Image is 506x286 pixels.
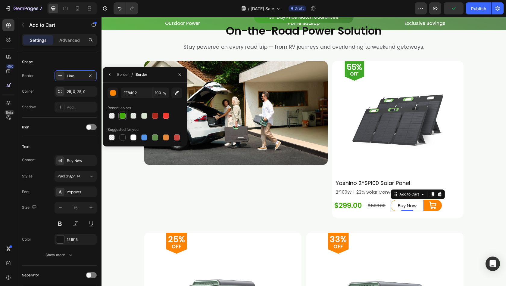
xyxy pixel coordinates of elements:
div: Icon [22,125,29,130]
div: Undo/Redo [114,2,138,14]
div: $299.00 [232,184,261,194]
div: Font [22,189,30,195]
span: / [248,5,249,12]
div: Beta [5,110,14,115]
p: Settings [30,37,47,43]
button: Buy Now [289,183,322,194]
p: Add to Cart [29,21,80,29]
div: Buy Now [67,158,95,164]
div: Shadow [22,104,36,110]
span: Yoshino 2*SP100 Solar Panel [234,162,309,170]
div: Add... [67,105,95,110]
div: Separator [22,272,39,278]
h2: On-the-Road Power Solution [43,7,362,22]
div: Size [22,204,38,212]
span: % [163,91,167,96]
div: 25, 0, 25, 0 [67,89,95,94]
span: Paragraph 1* [57,174,80,179]
span: Draft [295,6,304,11]
div: Border [117,72,129,77]
button: Paragraph 1* [55,171,97,182]
button: Show more [22,250,97,260]
img: gempages_483610539826611019-c5ae4cd9-c758-4032-99d3-5a6cf03cadd3.jpg [43,44,226,148]
div: Poppins [67,189,95,195]
span: [DATE] Sale [251,5,274,12]
div: Recent colors [108,105,131,111]
div: Suggested for you [108,127,139,132]
div: $598.00 [266,185,285,192]
div: Open Intercom Messenger [486,257,500,271]
div: Content [22,157,36,163]
div: 450 [6,64,14,69]
div: Publish [471,5,486,12]
div: Show more [45,252,73,258]
input: Eg: FFFFFF [121,88,152,98]
div: Color [22,237,31,242]
div: Styles [22,174,33,179]
div: Buy Now [296,185,315,193]
div: Text [22,144,30,149]
div: Corner [22,89,34,94]
div: 151515 [67,237,95,242]
img: gempages_483610539826611019-d42e4980-dbd2-49b0-b6d1-25dbf0809bc2.jpg [237,44,355,162]
iframe: Design area [102,17,506,286]
div: Add to Cart [297,175,319,180]
p: 2*100W丨23% Solar Conversion Rate [234,171,361,179]
div: Border [136,72,147,77]
span: / [131,71,133,78]
div: Line [67,73,84,79]
div: Border [22,73,34,78]
span: Stay powered on every road trip — from RV journeys and overlanding to weekend getaways. [82,26,323,34]
p: 7 [39,5,42,12]
div: Shape [22,59,33,65]
button: Publish [466,2,491,14]
p: Advanced [59,37,80,43]
button: 7 [2,2,45,14]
